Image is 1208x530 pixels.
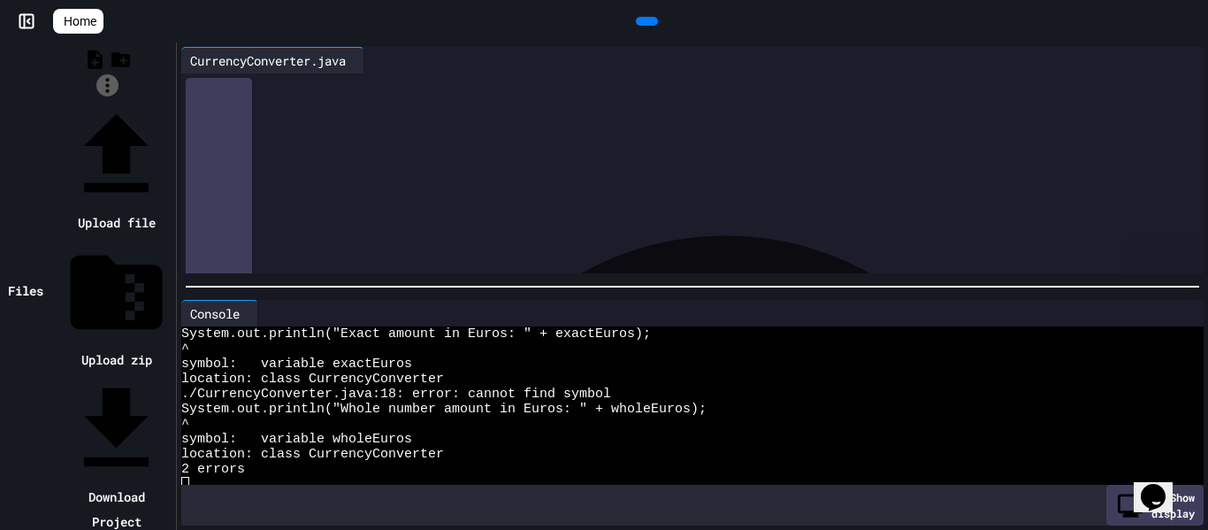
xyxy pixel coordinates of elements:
[181,402,707,417] span: System.out.println("Whole number amount in Euros: " + wholeEuros);
[181,357,412,372] span: symbol: variable exactEuros
[181,387,611,402] span: ./CurrencyConverter.java:18: error: cannot find symbol
[181,462,245,477] span: 2 errors
[181,304,248,323] div: Console
[181,417,189,432] span: ^
[181,432,412,447] span: symbol: variable wholeEuros
[61,237,172,373] li: Upload zip
[181,51,355,70] div: CurrencyConverter.java
[1106,485,1204,526] div: Show display
[181,447,444,462] span: location: class CurrencyConverter
[64,12,96,30] span: Home
[181,342,189,357] span: ^
[181,326,651,342] span: System.out.println("Exact amount in Euros: " + exactEuros);
[1134,459,1190,512] iframe: chat widget
[181,300,258,326] div: Console
[8,281,43,300] div: Files
[53,9,103,34] a: Home
[61,100,172,235] li: Upload file
[181,372,444,387] span: location: class CurrencyConverter
[181,47,364,73] div: CurrencyConverter.java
